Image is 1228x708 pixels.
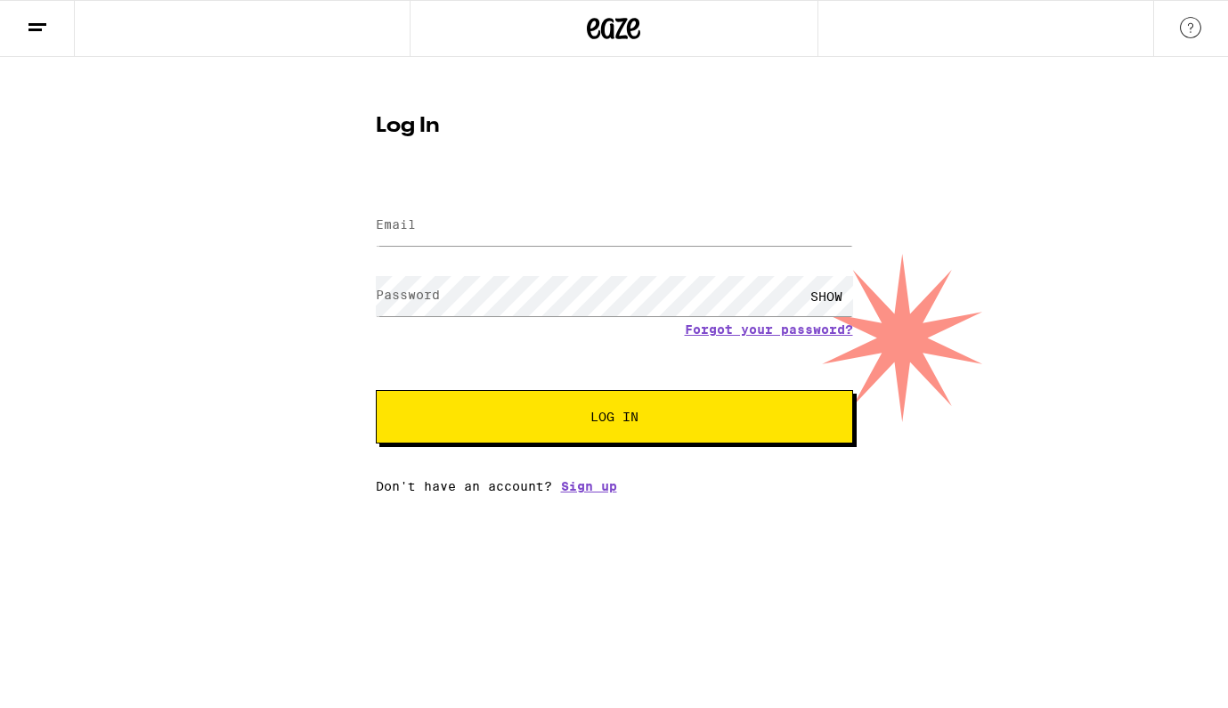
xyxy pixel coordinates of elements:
[376,116,853,137] h1: Log In
[376,479,853,493] div: Don't have an account?
[376,288,440,302] label: Password
[561,479,617,493] a: Sign up
[376,217,416,232] label: Email
[376,390,853,444] button: Log In
[685,322,853,337] a: Forgot your password?
[590,411,638,423] span: Log In
[800,276,853,316] div: SHOW
[376,206,853,246] input: Email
